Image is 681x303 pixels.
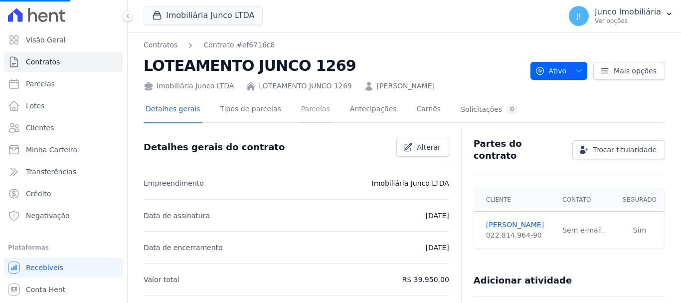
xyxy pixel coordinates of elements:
[461,105,518,114] div: Solicitações
[4,74,123,94] a: Parcelas
[203,40,275,50] a: Contrato #ef6716c8
[4,30,123,50] a: Visão Geral
[348,97,399,123] a: Antecipações
[4,184,123,204] a: Crédito
[535,62,567,80] span: Ativo
[615,188,665,212] th: Segurado
[144,54,522,77] h2: LOTEAMENTO JUNCO 1269
[486,220,550,230] a: [PERSON_NAME]
[26,145,77,155] span: Minha Carteira
[595,17,661,25] p: Ver opções
[614,66,657,76] span: Mais opções
[561,2,681,30] button: JI Junco Imobiliária Ver opções
[556,188,615,212] th: Contato
[4,96,123,116] a: Lotes
[26,79,55,89] span: Parcelas
[26,57,60,67] span: Contratos
[593,62,665,80] a: Mais opções
[459,97,520,123] a: Solicitações0
[4,52,123,72] a: Contratos
[8,242,119,254] div: Plataformas
[377,81,435,91] a: [PERSON_NAME]
[144,40,275,50] nav: Breadcrumb
[26,285,65,295] span: Conta Hent
[144,177,204,189] p: Empreendimento
[595,7,661,17] p: Junco Imobiliária
[26,189,51,199] span: Crédito
[402,274,449,286] p: R$ 39.950,00
[26,263,63,273] span: Recebíveis
[218,97,283,123] a: Tipos de parcelas
[26,35,66,45] span: Visão Geral
[299,97,332,123] a: Parcelas
[144,242,223,254] p: Data de encerramento
[144,40,522,50] nav: Breadcrumb
[4,140,123,160] a: Minha Carteira
[26,123,54,133] span: Clientes
[425,210,449,222] p: [DATE]
[26,211,70,221] span: Negativação
[144,97,202,123] a: Detalhes gerais
[414,97,443,123] a: Carnês
[144,6,263,25] button: Imobiliária Junco LTDA
[26,167,76,177] span: Transferências
[615,212,665,249] td: Sim
[572,140,665,159] a: Trocar titularidade
[474,188,556,212] th: Cliente
[474,138,564,162] h3: Partes do contrato
[372,177,449,189] p: Imobiliária Junco LTDA
[4,118,123,138] a: Clientes
[4,258,123,278] a: Recebíveis
[4,280,123,300] a: Conta Hent
[486,230,550,241] div: 022.814.964-90
[577,12,581,19] span: JI
[4,162,123,182] a: Transferências
[417,142,441,152] span: Alterar
[506,105,518,114] div: 0
[4,206,123,226] a: Negativação
[144,210,210,222] p: Data de assinatura
[259,81,351,91] a: LOTEAMENTO JUNCO 1269
[530,62,588,80] button: Ativo
[425,242,449,254] p: [DATE]
[474,275,572,287] h3: Adicionar atividade
[396,138,449,157] a: Alterar
[144,141,285,153] h3: Detalhes gerais do contrato
[144,274,179,286] p: Valor total
[556,212,615,249] td: Sem e-mail.
[144,40,177,50] a: Contratos
[593,145,657,155] span: Trocar titularidade
[26,101,45,111] span: Lotes
[144,81,234,91] div: Imobiliária Junco LTDA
